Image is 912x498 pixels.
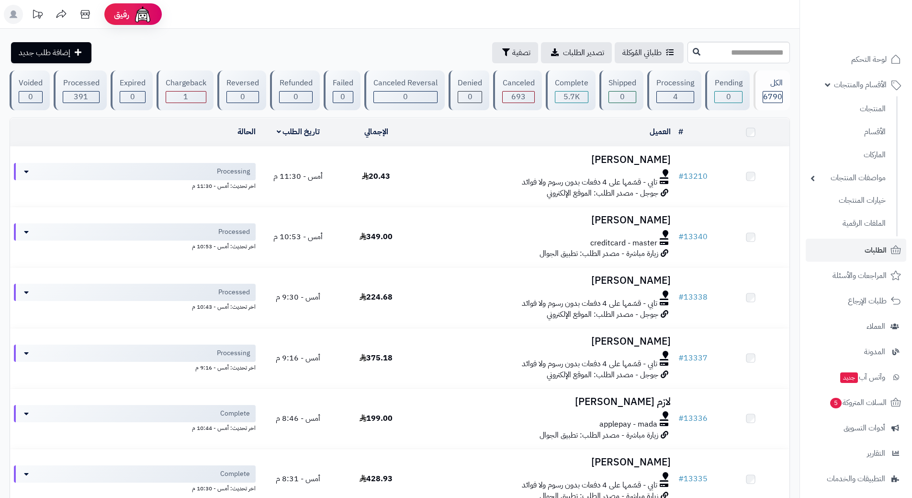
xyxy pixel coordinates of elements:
span: تصفية [512,47,530,58]
span: تابي - قسّمها على 4 دفعات بدون رسوم ولا فوائد [522,177,657,188]
span: التقارير [867,447,885,460]
a: #13338 [678,291,708,303]
span: 1 [183,91,188,103]
span: 199.00 [360,413,393,424]
div: Pending [714,78,742,89]
a: العملاء [806,315,906,338]
span: 0 [28,91,33,103]
a: Denied 0 [447,70,491,110]
span: 6790 [763,91,782,103]
span: 349.00 [360,231,393,243]
h3: لازم [PERSON_NAME] [419,396,671,407]
div: 0 [458,92,482,103]
span: السلات المتروكة [829,396,887,409]
a: Voided 0 [8,70,52,110]
span: # [678,291,684,303]
span: العملاء [867,320,885,333]
a: السلات المتروكة5 [806,391,906,414]
span: Processed [218,288,250,297]
span: 4 [673,91,678,103]
a: Processing 4 [645,70,703,110]
span: Complete [220,409,250,418]
a: Reversed 0 [215,70,268,110]
span: creditcard - master [590,238,657,249]
span: 5.7K [563,91,580,103]
a: المدونة [806,340,906,363]
div: Complete [555,78,588,89]
span: 428.93 [360,473,393,485]
a: الحالة [237,126,256,138]
span: أمس - 10:53 م [273,231,323,243]
div: Processing [656,78,694,89]
div: 4 [657,92,694,103]
span: إضافة طلب جديد [19,47,70,58]
button: تصفية [492,42,538,63]
div: Reversed [226,78,259,89]
a: #13336 [678,413,708,424]
a: تاريخ الطلب [277,126,320,138]
a: Canceled Reversal 0 [362,70,447,110]
a: Chargeback 1 [155,70,215,110]
a: تحديثات المنصة [25,5,49,26]
h3: [PERSON_NAME] [419,215,671,226]
a: Failed 0 [322,70,362,110]
span: جوجل - مصدر الطلب: الموقع الإلكتروني [547,309,658,320]
span: الطلبات [865,243,887,257]
a: #13335 [678,473,708,485]
a: #13340 [678,231,708,243]
a: Complete 5.7K [544,70,597,110]
h3: [PERSON_NAME] [419,275,671,286]
span: Processing [217,348,250,358]
span: أمس - 11:30 م [273,171,323,182]
a: # [678,126,683,138]
div: 0 [333,92,353,103]
span: أمس - 8:46 م [276,413,320,424]
div: Voided [19,78,43,89]
div: 391 [63,92,99,103]
a: طلبات الإرجاع [806,290,906,313]
a: Pending 0 [703,70,751,110]
span: # [678,413,684,424]
a: الملفات الرقمية [806,213,890,234]
span: المراجعات والأسئلة [833,269,887,282]
div: Expired [120,78,146,89]
span: 0 [130,91,135,103]
div: 0 [715,92,742,103]
a: Refunded 0 [268,70,321,110]
div: 1 [166,92,206,103]
span: # [678,231,684,243]
span: 224.68 [360,291,393,303]
span: أمس - 8:31 م [276,473,320,485]
a: وآتس آبجديد [806,366,906,389]
span: 5 [830,398,842,408]
a: التطبيقات والخدمات [806,467,906,490]
div: Shipped [608,78,636,89]
span: أدوات التسويق [844,421,885,435]
a: خيارات المنتجات [806,190,890,211]
span: لوحة التحكم [851,53,887,66]
h3: [PERSON_NAME] [419,336,671,347]
span: 0 [620,91,625,103]
span: # [678,352,684,364]
div: الكل [763,78,783,89]
span: 0 [403,91,408,103]
span: 20.43 [362,171,390,182]
div: 0 [609,92,636,103]
a: الأقسام [806,122,890,142]
span: الأقسام والمنتجات [834,78,887,92]
div: اخر تحديث: أمس - 10:53 م [14,241,256,251]
span: أمس - 9:30 م [276,291,320,303]
div: 0 [280,92,312,103]
div: Denied [458,78,482,89]
span: Processed [218,227,250,237]
span: المدونة [864,345,885,359]
div: 693 [503,92,534,103]
span: 0 [726,91,731,103]
div: اخر تحديث: أمس - 9:16 م [14,362,256,372]
h3: [PERSON_NAME] [419,457,671,468]
span: رفيق [114,9,129,20]
a: الطلبات [806,239,906,262]
span: طلبات الإرجاع [848,294,887,308]
span: جوجل - مصدر الطلب: الموقع الإلكتروني [547,369,658,381]
span: أمس - 9:16 م [276,352,320,364]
